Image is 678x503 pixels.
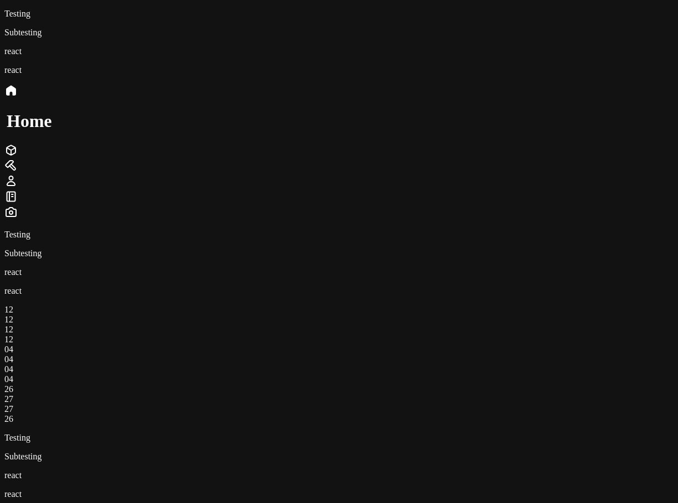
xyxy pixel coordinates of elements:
div: 26 [4,414,674,424]
div: 12 [4,335,674,345]
div: 04 [4,345,674,354]
div: 27 [4,404,674,414]
p: Subtesting [4,28,674,38]
div: 12 [4,325,674,335]
div: 27 [4,394,674,404]
p: react [4,489,674,499]
div: 12 [4,305,674,315]
p: react [4,470,674,480]
p: Testing [4,230,674,240]
p: react [4,65,674,75]
h1: Home [7,111,674,131]
p: Subtesting [4,452,674,462]
div: 26 [4,384,674,394]
p: Testing [4,9,674,19]
div: 04 [4,364,674,374]
p: react [4,46,674,56]
p: Testing [4,433,674,443]
div: 04 [4,354,674,364]
div: 12 [4,315,674,325]
div: 04 [4,374,674,384]
p: react [4,286,674,296]
p: react [4,267,674,277]
p: Subtesting [4,248,674,258]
